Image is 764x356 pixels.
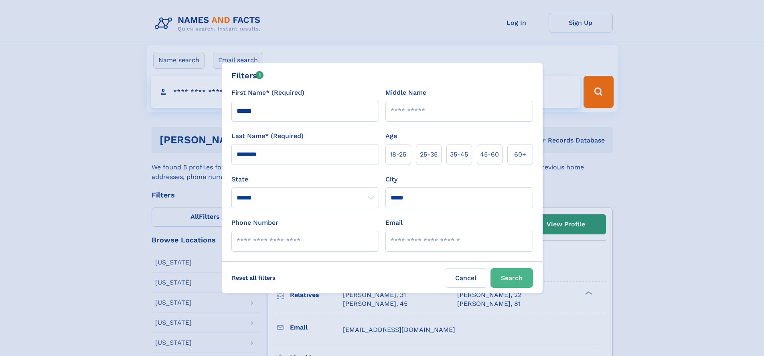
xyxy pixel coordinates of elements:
label: State [231,175,379,184]
label: Phone Number [231,218,278,228]
label: Reset all filters [227,268,281,287]
label: Last Name* (Required) [231,131,304,141]
span: 35‑45 [450,150,468,159]
label: City [385,175,397,184]
span: 25‑35 [420,150,438,159]
label: First Name* (Required) [231,88,304,98]
label: Age [385,131,397,141]
button: Search [490,268,533,288]
label: Email [385,218,403,228]
span: 45‑60 [480,150,499,159]
label: Middle Name [385,88,426,98]
div: Filters [231,69,264,81]
label: Cancel [445,268,487,288]
span: 18‑25 [390,150,406,159]
span: 60+ [514,150,526,159]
